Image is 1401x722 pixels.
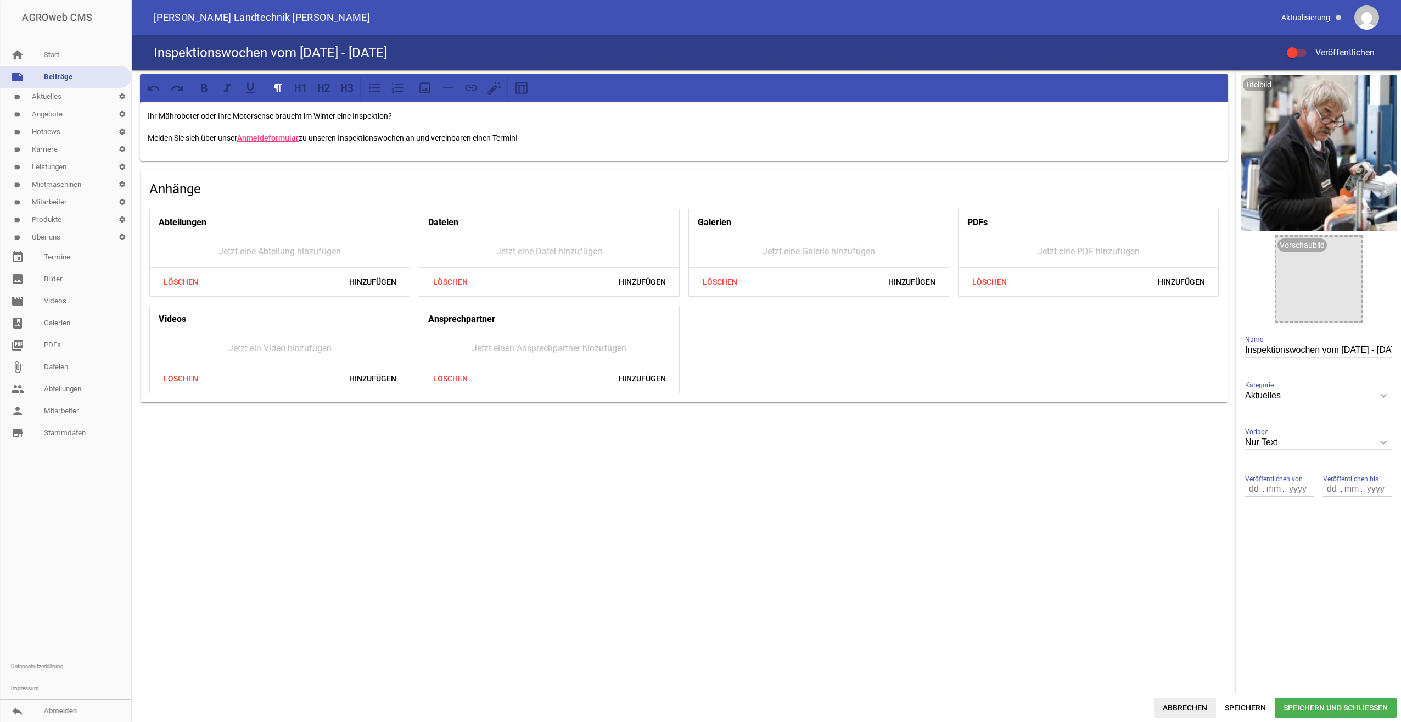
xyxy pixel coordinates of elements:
i: image [11,273,24,286]
a: Anmeldeformular [237,134,299,142]
i: settings [113,229,131,246]
span: Veröffentlichen [1302,47,1375,58]
i: label [14,234,21,241]
div: Titelbild [1243,78,1274,91]
i: settings [113,105,131,123]
span: Löschen [424,369,477,388]
h4: Dateien [428,214,458,231]
span: Löschen [154,369,207,388]
span: Veröffentlichen von [1245,474,1303,485]
span: Löschen [424,272,477,292]
span: Hinzufügen [610,272,675,292]
h4: Abteilungen [159,214,206,231]
i: picture_as_pdf [11,338,24,352]
input: mm [1342,482,1361,496]
span: Hinzufügen [610,369,675,388]
i: person [11,404,24,418]
input: yyyy [1361,482,1389,496]
input: dd [1323,482,1342,496]
div: Jetzt eine Datei hinzufügen [419,236,679,267]
p: Ihr Mähroboter oder Ihre Motorsense braucht im Winter eine Inspektion? [148,109,1220,123]
i: store_mall_directory [11,426,24,440]
i: keyboard_arrow_down [1375,434,1392,451]
i: label [14,181,21,188]
h4: Inspektionswochen vom [DATE] - [DATE] [154,44,387,62]
div: Jetzt ein Video hinzufügen [150,332,410,364]
span: Abbrechen [1154,698,1216,718]
span: Speichern und Schließen [1275,698,1397,718]
i: label [14,111,21,118]
h4: Ansprechpartner [428,310,495,328]
div: Jetzt einen Ansprechpartner hinzufügen [419,332,679,364]
h4: Videos [159,310,186,328]
i: label [14,164,21,171]
i: settings [113,88,131,105]
div: Jetzt eine Galerie hinzufügen [689,236,949,267]
div: Jetzt eine Abteilung hinzufügen [150,236,410,267]
span: Hinzufügen [1149,272,1214,292]
h4: Anhänge [149,180,1219,198]
span: Hinzufügen [340,369,405,388]
h4: Galerien [698,214,731,231]
i: label [14,216,21,224]
input: yyyy [1284,482,1311,496]
span: Veröffentlichen bis [1323,474,1378,485]
i: label [14,199,21,206]
i: settings [113,211,131,229]
i: settings [113,193,131,211]
p: Melden Sie sich über unser zu unseren Inspektionswochen an und vereinbaren einen Termin! [148,131,1220,145]
i: label [14,93,21,101]
i: settings [113,158,131,176]
i: home [11,48,24,62]
span: Löschen [963,272,1016,292]
span: Hinzufügen [340,272,405,292]
input: dd [1245,482,1264,496]
i: movie [11,295,24,308]
i: settings [113,123,131,141]
i: reply [11,704,24,718]
i: label [14,129,21,136]
i: people [11,382,24,396]
span: [PERSON_NAME] Landtechnik [PERSON_NAME] [154,13,370,23]
h4: PDFs [967,214,988,231]
i: settings [113,141,131,158]
span: Hinzufügen [879,272,944,292]
div: Vorschaubild [1277,238,1327,252]
i: label [14,146,21,153]
span: Löschen [154,272,207,292]
input: mm [1264,482,1284,496]
i: note [11,70,24,84]
i: event [11,251,24,264]
span: Löschen [693,272,746,292]
i: photo_album [11,316,24,330]
div: Jetzt eine PDF hinzufügen [959,236,1218,267]
i: keyboard_arrow_down [1375,387,1392,404]
i: attach_file [11,360,24,374]
i: settings [113,176,131,193]
span: Speichern [1216,698,1275,718]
